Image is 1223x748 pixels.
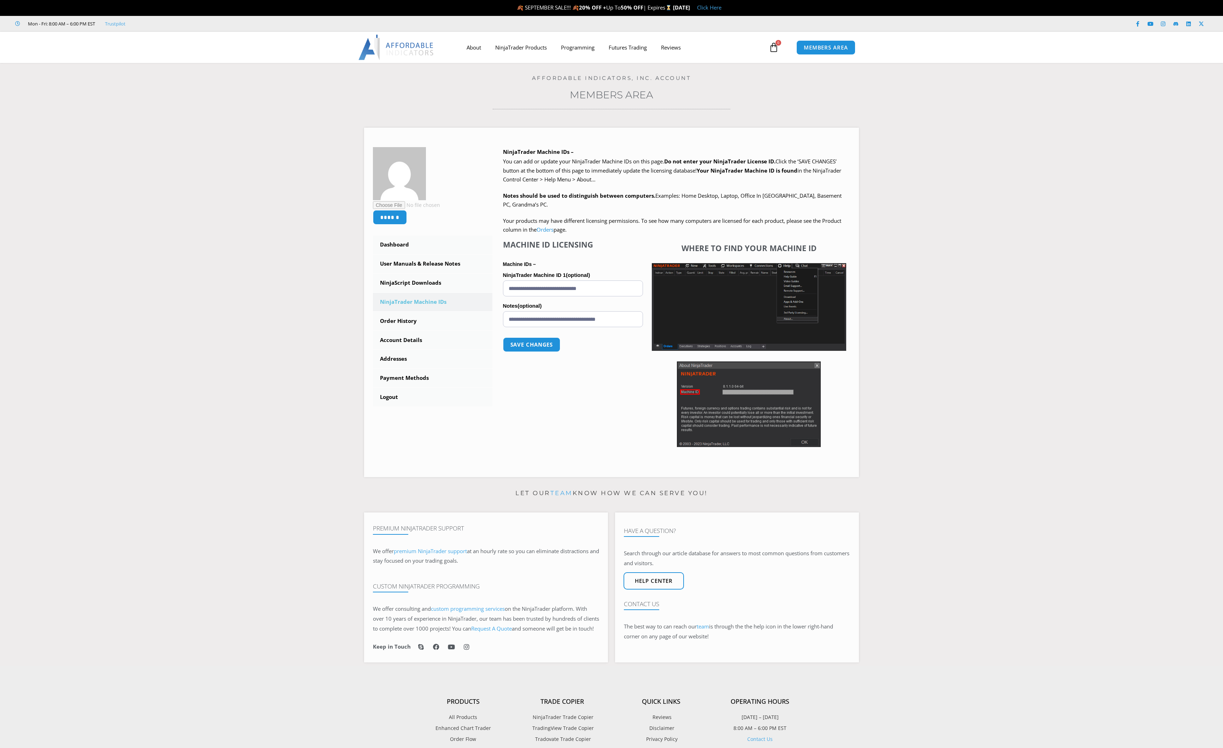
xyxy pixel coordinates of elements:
[796,40,855,55] a: MEMBERS AREA
[624,622,850,642] p: The best way to can reach our is through the the help icon in the lower right-hand corner on any ...
[373,547,599,564] span: at an hourly rate so you can eliminate distractions and stay focused on your trading goals.
[513,735,611,744] a: Tradovate Trade Copier
[373,350,492,368] a: Addresses
[537,226,554,233] a: Orders
[449,713,477,722] span: All Products
[652,263,846,351] img: Screenshot 2025-01-17 1155544 | Affordable Indicators – NinjaTrader
[364,488,859,499] p: Let our know how we can serve you!
[435,724,491,733] span: Enhanced Chart Trader
[503,217,841,233] span: Your products may have different licensing permissions. To see how many computers are licensed fo...
[644,735,678,744] span: Privacy Policy
[373,293,492,311] a: NinjaTrader Machine IDs
[517,4,673,11] span: 🍂 SEPTEMBER SALE!!! 🍂 Up To | Expires
[532,75,691,81] a: Affordable Indicators, Inc. Account
[373,147,426,200] img: 11e94d07a367c60c036fe060f5fa2e0f96a42b01e0e9717bbf5f04e752a291b2
[624,572,684,590] a: Help center
[503,301,643,311] label: Notes
[710,713,809,722] p: [DATE] – [DATE]
[414,698,513,706] h4: Products
[697,4,721,11] a: Click Here
[503,192,655,199] strong: Notes should be used to distinguish between computers.
[611,724,710,733] a: Disclaimer
[373,236,492,254] a: Dashboard
[414,735,513,744] a: Order Flow
[373,525,599,532] h4: Premium NinjaTrader Support
[373,605,599,632] span: on the NinjaTrader platform. With over 10 years of experience in NinjaTrader, our team has been t...
[648,724,674,733] span: Disclaimer
[624,549,850,568] p: Search through our article database for answers to most common questions from customers and visit...
[373,236,492,406] nav: Account pages
[358,35,434,60] img: LogoAI | Affordable Indicators – NinjaTrader
[373,312,492,330] a: Order History
[566,272,590,278] span: (optional)
[503,270,643,280] label: NinjaTrader Machine ID 1
[503,192,842,208] span: Examples: Home Desktop, Laptop, Office In [GEOGRAPHIC_DATA], Basement PC, Grandma’s PC.
[373,369,492,387] a: Payment Methods
[513,698,611,706] h4: Trade Copier
[488,39,554,56] a: NinjaTrader Products
[26,19,95,28] span: Mon - Fri: 8:00 AM – 6:00 PM EST
[697,623,709,630] a: team
[664,158,776,165] b: Do not enter your NinjaTrader License ID.
[635,578,673,584] span: Help center
[471,625,512,632] a: Request A Quote
[517,303,542,309] span: (optional)
[373,255,492,273] a: User Manuals & Release Notes
[431,605,505,612] a: custom programming services
[602,39,654,56] a: Futures Trading
[394,547,467,555] a: premium NinjaTrader support
[513,713,611,722] a: NinjaTrader Trade Copier
[373,643,411,650] h6: Keep in Touch
[373,274,492,292] a: NinjaScript Downloads
[414,724,513,733] a: Enhanced Chart Trader
[677,361,821,447] img: Screenshot 2025-01-17 114931 | Affordable Indicators – NinjaTrader
[611,713,710,722] a: Reviews
[503,148,574,155] b: NinjaTrader Machine IDs –
[531,713,593,722] span: NinjaTrader Trade Copier
[373,388,492,406] a: Logout
[503,158,664,165] span: You can add or update your NinjaTrader Machine IDs on this page.
[758,37,789,58] a: 0
[652,243,846,253] h4: Where to find your Machine ID
[373,547,394,555] span: We offer
[621,4,643,11] strong: 50% OFF
[776,40,781,46] span: 0
[513,724,611,733] a: TradingView Trade Copier
[624,527,850,534] h4: Have A Question?
[503,158,841,183] span: Click the ‘SAVE CHANGES’ button at the bottom of this page to immediately update the licensing da...
[579,4,606,11] strong: 20% OFF +
[570,89,653,101] a: Members Area
[611,698,710,706] h4: Quick Links
[373,583,599,590] h4: Custom NinjaTrader Programming
[804,45,848,50] span: MEMBERS AREA
[697,167,797,174] strong: Your NinjaTrader Machine ID is found
[373,605,505,612] span: We offer consulting and
[710,724,809,733] p: 8:00 AM – 6:00 PM EST
[503,261,536,267] strong: Machine IDs –
[550,489,573,497] a: team
[624,601,850,608] h4: Contact Us
[373,331,492,349] a: Account Details
[710,698,809,706] h4: Operating Hours
[414,713,513,722] a: All Products
[651,713,672,722] span: Reviews
[611,735,710,744] a: Privacy Policy
[105,19,125,28] a: Trustpilot
[450,735,476,744] span: Order Flow
[747,736,773,742] a: Contact Us
[533,735,591,744] span: Tradovate Trade Copier
[666,5,671,10] img: ⌛
[554,39,602,56] a: Programming
[673,4,690,11] strong: [DATE]
[654,39,688,56] a: Reviews
[460,39,767,56] nav: Menu
[503,240,643,249] h4: Machine ID Licensing
[503,337,561,352] button: Save changes
[460,39,488,56] a: About
[531,724,594,733] span: TradingView Trade Copier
